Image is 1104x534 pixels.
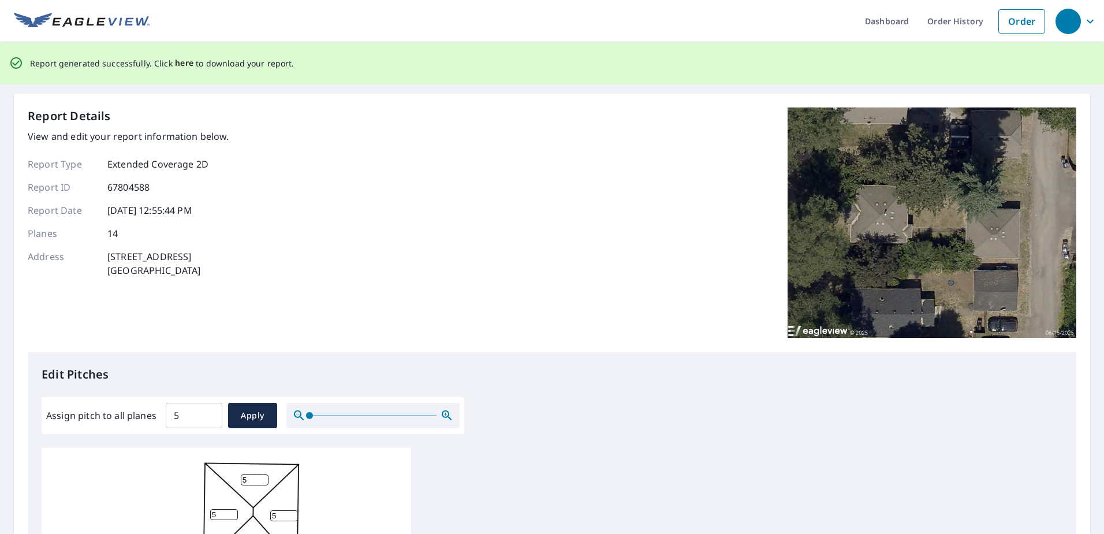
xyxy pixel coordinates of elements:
p: 14 [107,227,118,240]
p: Report ID [28,180,97,194]
p: Extended Coverage 2D [107,157,208,171]
input: 00.0 [166,399,222,432]
p: Report Details [28,107,111,125]
p: 67804588 [107,180,150,194]
button: here [175,56,194,71]
p: Edit Pitches [42,366,1062,383]
p: Planes [28,227,97,240]
img: Top image [788,107,1076,339]
p: Report Type [28,157,97,171]
p: Report generated successfully. Click to download your report. [30,56,294,71]
span: Apply [237,409,268,423]
p: Report Date [28,203,97,217]
a: Order [998,9,1045,34]
p: Address [28,250,97,277]
img: EV Logo [14,13,150,30]
label: Assign pitch to all planes [46,409,156,422]
p: [DATE] 12:55:44 PM [107,203,192,217]
button: Apply [228,403,277,428]
p: View and edit your report information below. [28,129,229,143]
p: [STREET_ADDRESS] [GEOGRAPHIC_DATA] [107,250,201,277]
